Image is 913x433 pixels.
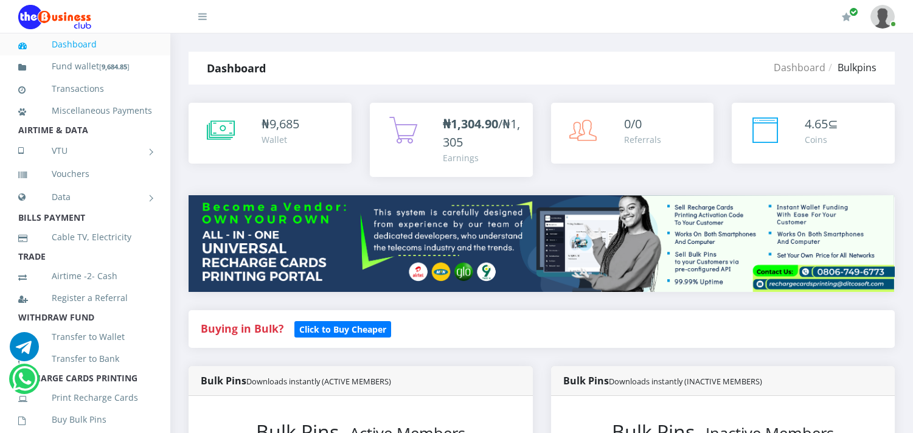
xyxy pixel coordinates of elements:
[262,115,299,133] div: ₦
[805,133,838,146] div: Coins
[294,321,391,336] a: Click to Buy Cheaper
[18,223,152,251] a: Cable TV, Electricity
[102,62,127,71] b: 9,684.85
[18,182,152,212] a: Data
[18,75,152,103] a: Transactions
[551,103,714,164] a: 0/0 Referrals
[18,52,152,81] a: Fund wallet[9,684.85]
[207,61,266,75] strong: Dashboard
[269,116,299,132] span: 9,685
[18,323,152,351] a: Transfer to Wallet
[18,160,152,188] a: Vouchers
[370,103,533,177] a: ₦1,304.90/₦1,305 Earnings
[262,133,299,146] div: Wallet
[10,341,39,361] a: Chat for support
[246,376,391,387] small: Downloads instantly (ACTIVE MEMBERS)
[870,5,895,29] img: User
[609,376,762,387] small: Downloads instantly (INACTIVE MEMBERS)
[201,321,283,336] strong: Buying in Bulk?
[18,284,152,312] a: Register a Referral
[624,116,642,132] span: 0/0
[563,374,762,387] strong: Bulk Pins
[805,115,838,133] div: ⊆
[443,151,521,164] div: Earnings
[189,195,895,292] img: multitenant_rcp.png
[624,133,661,146] div: Referrals
[18,5,91,29] img: Logo
[443,116,498,132] b: ₦1,304.90
[805,116,828,132] span: 4.65
[299,324,386,335] b: Click to Buy Cheaper
[201,374,391,387] strong: Bulk Pins
[18,136,152,166] a: VTU
[18,262,152,290] a: Airtime -2- Cash
[18,97,152,125] a: Miscellaneous Payments
[18,384,152,412] a: Print Recharge Cards
[12,373,37,393] a: Chat for support
[842,12,851,22] i: Renew/Upgrade Subscription
[18,345,152,373] a: Transfer to Bank
[18,30,152,58] a: Dashboard
[189,103,352,164] a: ₦9,685 Wallet
[774,61,825,74] a: Dashboard
[825,60,877,75] li: Bulkpins
[849,7,858,16] span: Renew/Upgrade Subscription
[443,116,520,150] span: /₦1,305
[99,62,130,71] small: [ ]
